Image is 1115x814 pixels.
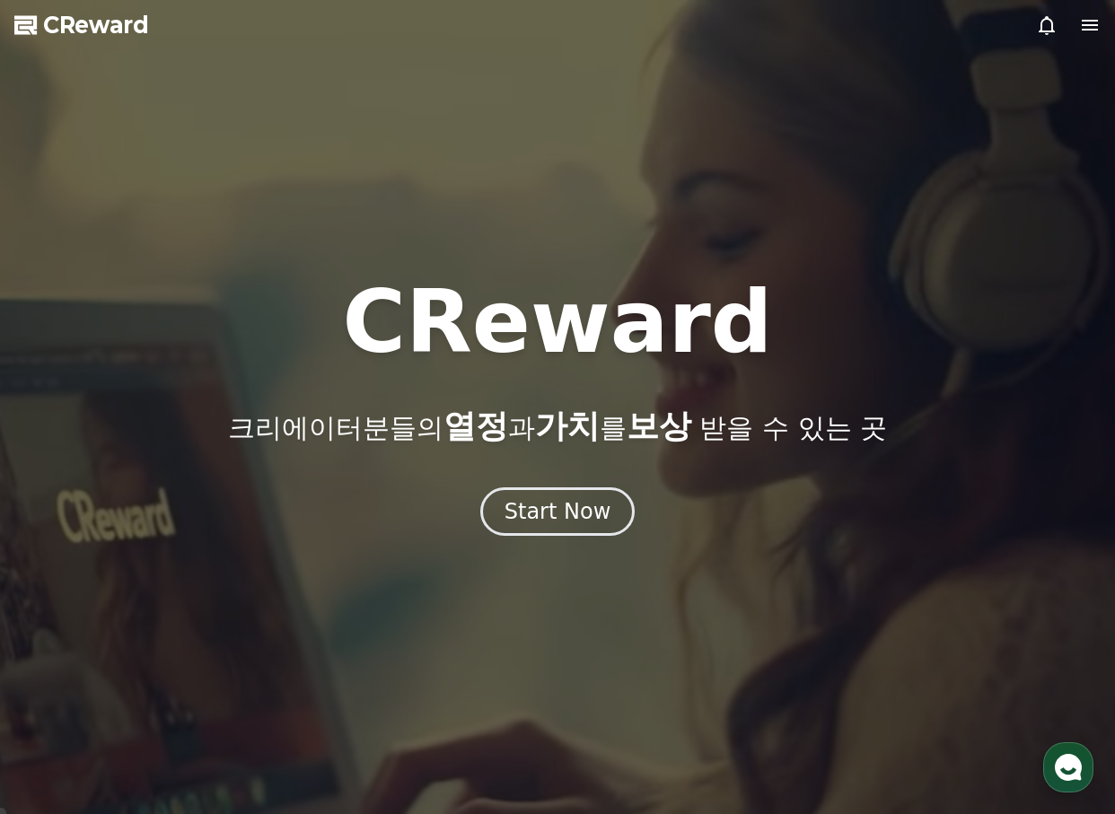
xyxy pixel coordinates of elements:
[480,487,636,536] button: Start Now
[57,596,67,610] span: 홈
[277,596,299,610] span: 설정
[43,11,149,39] span: CReward
[228,408,887,444] p: 크리에이터분들의 과 를 받을 수 있는 곳
[535,407,600,444] span: 가치
[164,597,186,611] span: 대화
[627,407,691,444] span: 보상
[443,407,508,444] span: 열정
[5,569,119,614] a: 홈
[342,279,772,365] h1: CReward
[480,505,636,522] a: Start Now
[14,11,149,39] a: CReward
[232,569,345,614] a: 설정
[119,569,232,614] a: 대화
[505,497,611,526] div: Start Now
